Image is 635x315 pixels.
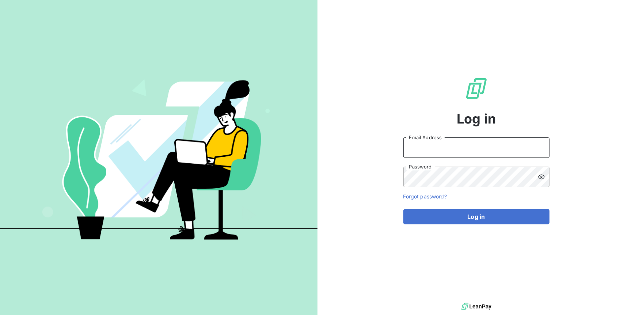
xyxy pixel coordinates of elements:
[403,193,447,200] a: Forgot password?
[465,77,488,100] img: LeanPay Logo
[403,209,550,224] button: Log in
[457,109,496,129] span: Log in
[403,137,550,158] input: placeholder
[461,301,491,312] img: logo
